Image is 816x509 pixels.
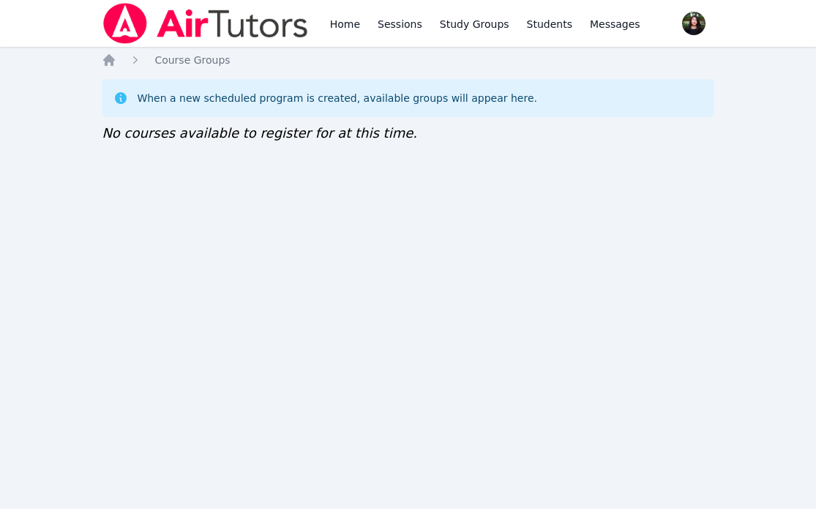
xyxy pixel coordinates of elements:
[102,125,417,141] span: No courses available to register for at this time.
[154,54,230,66] span: Course Groups
[154,53,230,67] a: Course Groups
[137,91,537,105] div: When a new scheduled program is created, available groups will appear here.
[590,17,640,31] span: Messages
[102,3,309,44] img: Air Tutors
[102,53,714,67] nav: Breadcrumb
